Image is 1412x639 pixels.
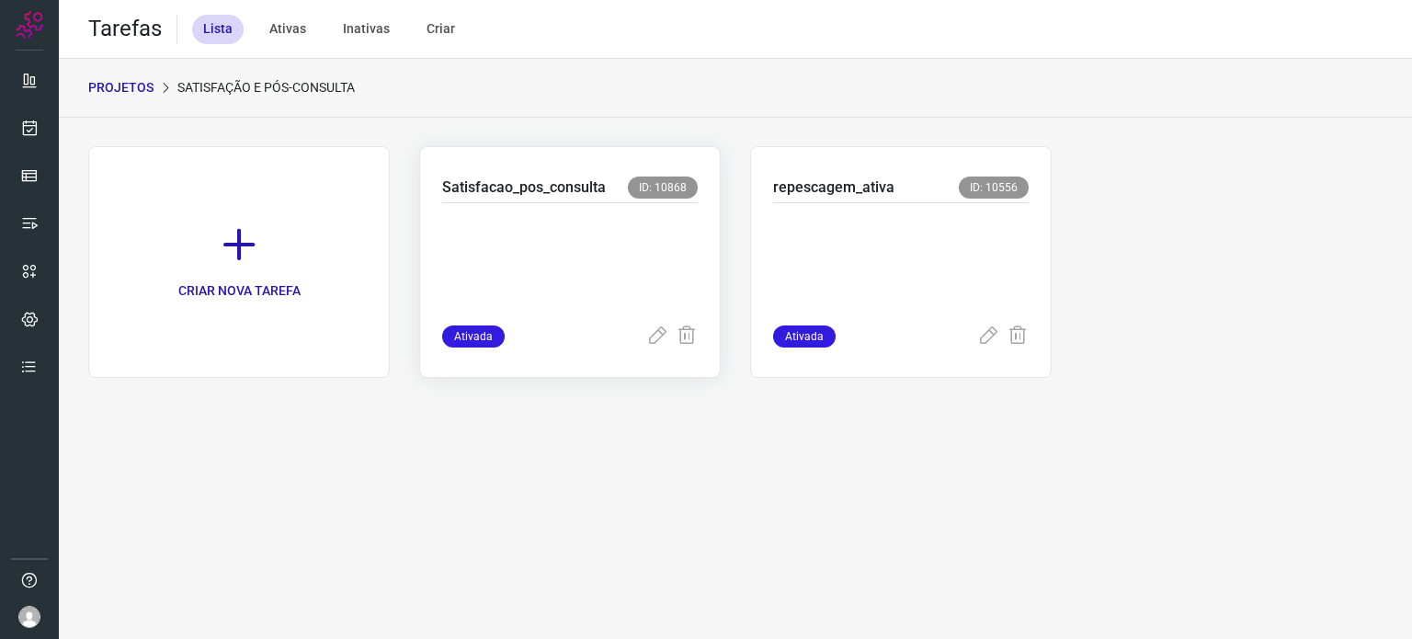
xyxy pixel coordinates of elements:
[628,177,698,199] span: ID: 10868
[773,325,836,348] span: Ativada
[959,177,1029,199] span: ID: 10556
[18,606,40,628] img: avatar-user-boy.jpg
[192,15,244,44] div: Lista
[773,177,894,199] p: repescagem_ativa
[16,11,43,39] img: Logo
[177,78,355,97] p: Satisfação e Pós-Consulta
[442,177,606,199] p: Satisfacao_pos_consulta
[88,78,154,97] p: PROJETOS
[332,15,401,44] div: Inativas
[88,146,390,378] a: CRIAR NOVA TAREFA
[258,15,317,44] div: Ativas
[178,281,301,301] p: CRIAR NOVA TAREFA
[442,325,505,348] span: Ativada
[416,15,466,44] div: Criar
[88,16,162,42] h2: Tarefas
